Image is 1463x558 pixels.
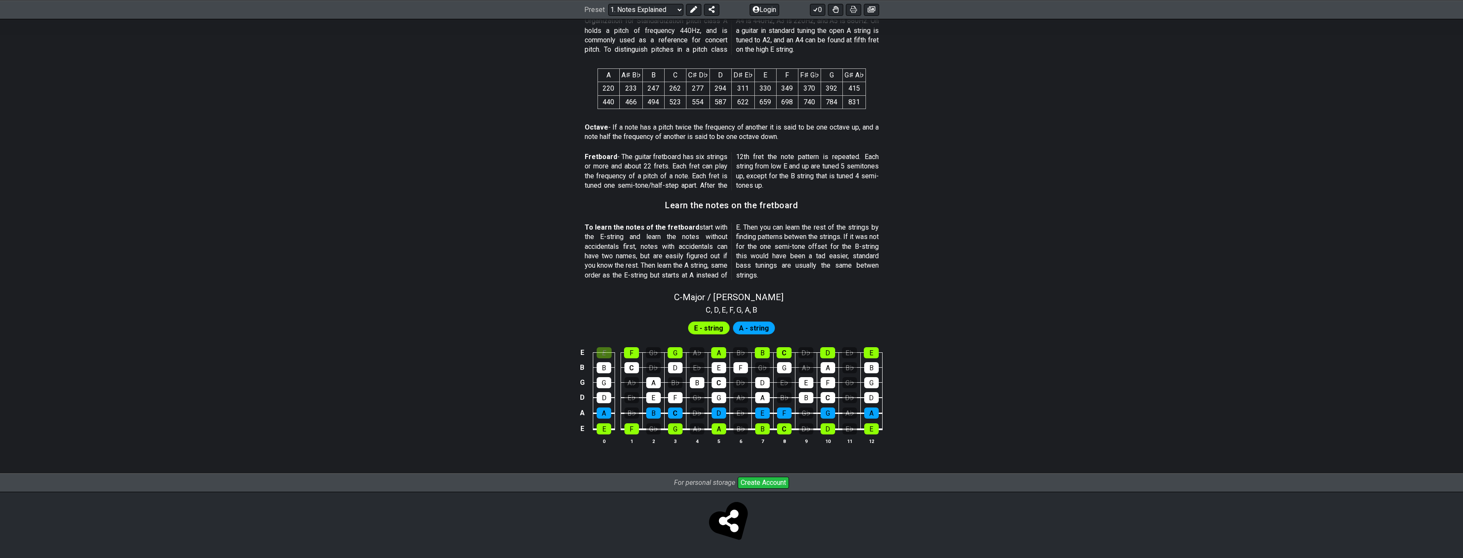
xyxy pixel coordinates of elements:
[754,82,776,95] td: 330
[751,437,773,446] th: 7
[668,362,683,373] div: D
[646,347,661,358] div: G♭
[745,304,750,316] span: A
[709,82,731,95] td: 294
[719,304,722,316] span: ,
[777,392,792,403] div: B♭
[597,407,611,419] div: A
[776,95,798,109] td: 698
[704,3,719,15] button: Share Preset
[864,347,879,358] div: E
[708,437,730,446] th: 5
[585,123,879,142] p: - If a note has a pitch twice the frequency of another it is said to be one octave up, and a note...
[733,423,748,434] div: B♭
[714,304,719,316] span: D
[773,437,795,446] th: 8
[754,95,776,109] td: 659
[777,362,792,373] div: G
[842,423,857,434] div: E♭
[585,223,879,280] p: start with the E-string and learn the notes without accidentals first, notes with accidentals can...
[799,377,813,388] div: E
[686,437,708,446] th: 4
[668,423,683,434] div: G
[646,362,661,373] div: D♭
[598,95,619,109] td: 440
[733,392,748,403] div: A♭
[690,407,704,419] div: D♭
[777,423,792,434] div: C
[821,407,835,419] div: G
[842,392,857,403] div: D♭
[798,347,813,358] div: D♭
[619,95,642,109] td: 466
[712,407,726,419] div: D
[810,3,825,15] button: 0
[597,362,611,373] div: B
[624,392,639,403] div: E♭
[776,82,798,95] td: 349
[798,82,821,95] td: 370
[733,362,748,373] div: F
[821,68,842,82] th: G
[842,377,857,388] div: G♭
[619,68,642,82] th: A♯ B♭
[821,377,835,388] div: F
[689,347,704,358] div: A♭
[754,68,776,82] th: E
[842,407,857,419] div: A♭
[694,322,723,334] span: First enable full edit mode to edit
[674,292,783,302] span: C - Major / [PERSON_NAME]
[664,437,686,446] th: 3
[712,392,726,403] div: G
[712,423,726,434] div: A
[742,304,745,316] span: ,
[593,437,615,446] th: 0
[777,347,792,358] div: C
[577,405,587,421] td: A
[624,377,639,388] div: A♭
[842,347,857,358] div: E♭
[730,437,751,446] th: 6
[668,407,683,419] div: C
[753,304,757,316] span: B
[709,68,731,82] th: D
[755,423,770,434] div: B
[646,423,661,434] div: G♭
[664,95,686,109] td: 523
[597,392,611,403] div: D
[799,407,813,419] div: G♭
[711,304,714,316] span: ,
[624,362,639,373] div: C
[585,152,879,191] p: - The guitar fretboard has six strings or more and about 22 frets. Each fret can play the frequen...
[585,223,700,231] strong: To learn the notes of the fretboard
[738,477,789,489] button: Create Account
[755,362,770,373] div: G♭
[776,68,798,82] th: F
[777,377,792,388] div: E♭
[755,392,770,403] div: A
[755,377,770,388] div: D
[690,392,704,403] div: G♭
[864,423,879,434] div: E
[597,423,611,434] div: E
[864,362,879,373] div: B
[731,68,754,82] th: D♯ E♭
[608,3,683,15] select: Preset
[668,347,683,358] div: G
[733,377,748,388] div: D♭
[621,437,642,446] th: 1
[799,362,813,373] div: A♭
[577,375,587,390] td: G
[668,377,683,388] div: B♭
[733,304,737,316] span: ,
[731,82,754,95] td: 311
[733,407,748,419] div: E♭
[619,82,642,95] td: 233
[821,392,835,403] div: C
[624,347,639,358] div: F
[642,82,664,95] td: 247
[828,3,843,15] button: Toggle Dexterity for all fretkits
[577,360,587,375] td: B
[798,68,821,82] th: F♯ G♭
[646,392,661,403] div: E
